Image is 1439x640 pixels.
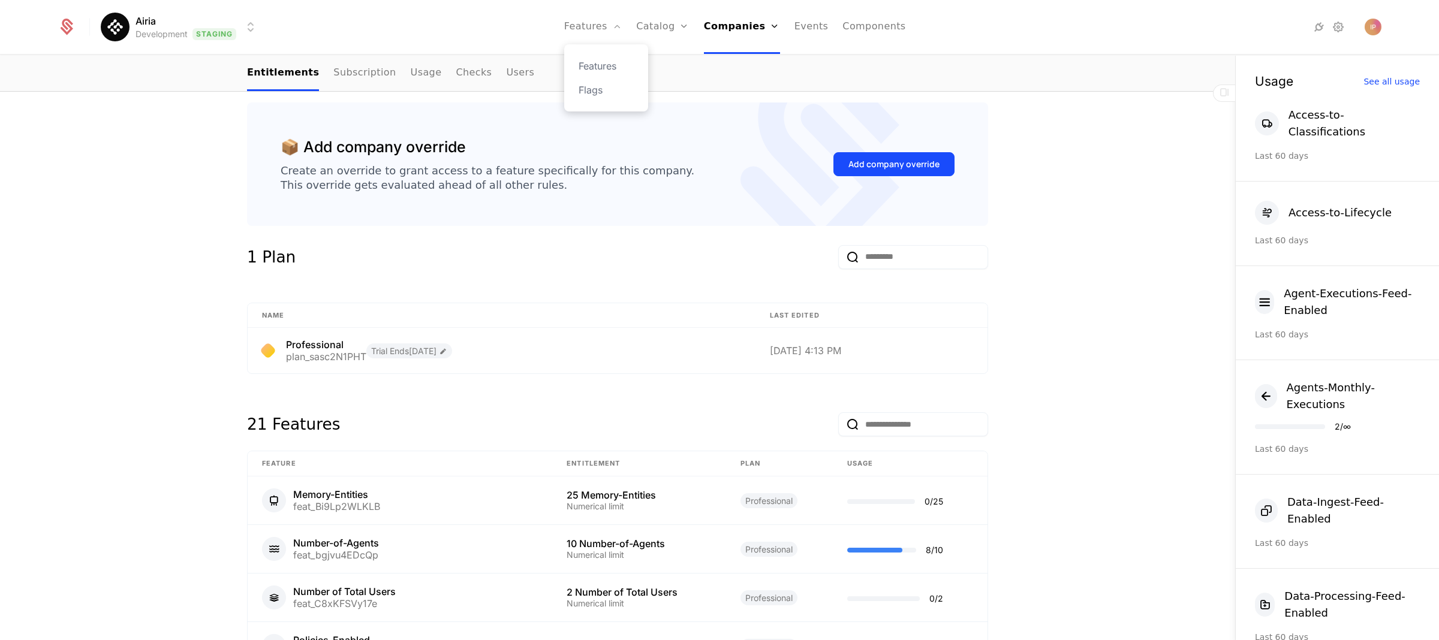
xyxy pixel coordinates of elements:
div: Agent-Executions-Feed-Enabled [1284,285,1420,319]
div: Number of Total Users [293,587,396,596]
img: Airia [101,13,130,41]
div: Numerical limit [567,502,712,511]
div: feat_bgjvu4EDcQp [293,550,379,560]
div: Numerical limit [567,599,712,608]
div: Access-to-Lifecycle [1289,204,1392,221]
button: Access-to-Classifications [1255,107,1420,140]
a: Flags [579,83,634,97]
button: Data-Processing-Feed-Enabled [1255,588,1420,621]
div: Add company override [848,158,940,170]
span: Trial Ends [DATE] [366,343,452,358]
a: Features [579,59,634,73]
th: Name [248,303,755,328]
button: Access-to-Lifecycle [1255,201,1392,225]
th: Last edited [755,303,988,328]
span: Staging [192,28,236,40]
button: Agent-Executions-Feed-Enabled [1255,285,1420,319]
div: Last 60 days [1255,443,1420,455]
button: Add company override [833,152,955,176]
div: 2 Number of Total Users [567,587,712,597]
div: Numerical limit [567,551,712,559]
div: 21 Features [247,412,340,436]
div: Professional [286,340,366,349]
div: Number-of-Agents [293,538,379,548]
div: [DATE] 4:13 PM [770,346,973,355]
button: Agents-Monthly-Executions [1255,379,1420,413]
div: feat_Bi9Lp2WLKLB [293,502,380,511]
span: Professional [740,542,797,557]
div: Last 60 days [1255,328,1420,340]
th: Usage [833,451,988,476]
a: Subscription [333,56,396,91]
a: Checks [456,56,492,91]
div: 10 Number-of-Agents [567,539,712,548]
img: Ivana Popova [1365,19,1381,35]
a: Users [506,56,534,91]
div: Agents-Monthly-Executions [1287,379,1420,413]
div: 0 / 25 [925,497,943,506]
div: Last 60 days [1255,234,1420,246]
div: See all usage [1363,77,1420,86]
div: Last 60 days [1255,150,1420,162]
nav: Main [247,56,988,91]
a: Entitlements [247,56,319,91]
div: 0 / 2 [929,594,943,603]
div: 1 Plan [247,245,296,269]
div: Data-Processing-Feed-Enabled [1284,588,1420,621]
div: 2 / ∞ [1335,422,1351,431]
div: plan_sasc2N1PHT [286,352,366,361]
div: 25 Memory-Entities [567,490,712,500]
div: Data-Ingest-Feed-Enabled [1287,494,1420,527]
div: Memory-Entities [293,490,380,499]
button: Open user button [1365,19,1381,35]
div: Create an override to grant access to a feature specifically for this company. This override gets... [281,164,694,192]
div: Last 60 days [1255,537,1420,549]
div: 📦 Add company override [281,136,466,159]
span: Professional [740,590,797,605]
button: Data-Ingest-Feed-Enabled [1255,494,1420,527]
button: Select environment [104,14,258,40]
div: Access-to-Classifications [1289,107,1420,140]
ul: Choose Sub Page [247,56,534,91]
span: Airia [136,14,156,28]
th: Entitlement [552,451,726,476]
a: Usage [411,56,442,91]
a: Integrations [1312,20,1326,34]
span: Professional [740,493,797,508]
div: Development [136,28,188,40]
div: feat_C8xKFSVy17e [293,599,396,608]
div: Usage [1255,75,1293,87]
div: 8 / 10 [926,546,943,554]
a: Settings [1331,20,1345,34]
th: plan [726,451,833,476]
th: Feature [248,451,552,476]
